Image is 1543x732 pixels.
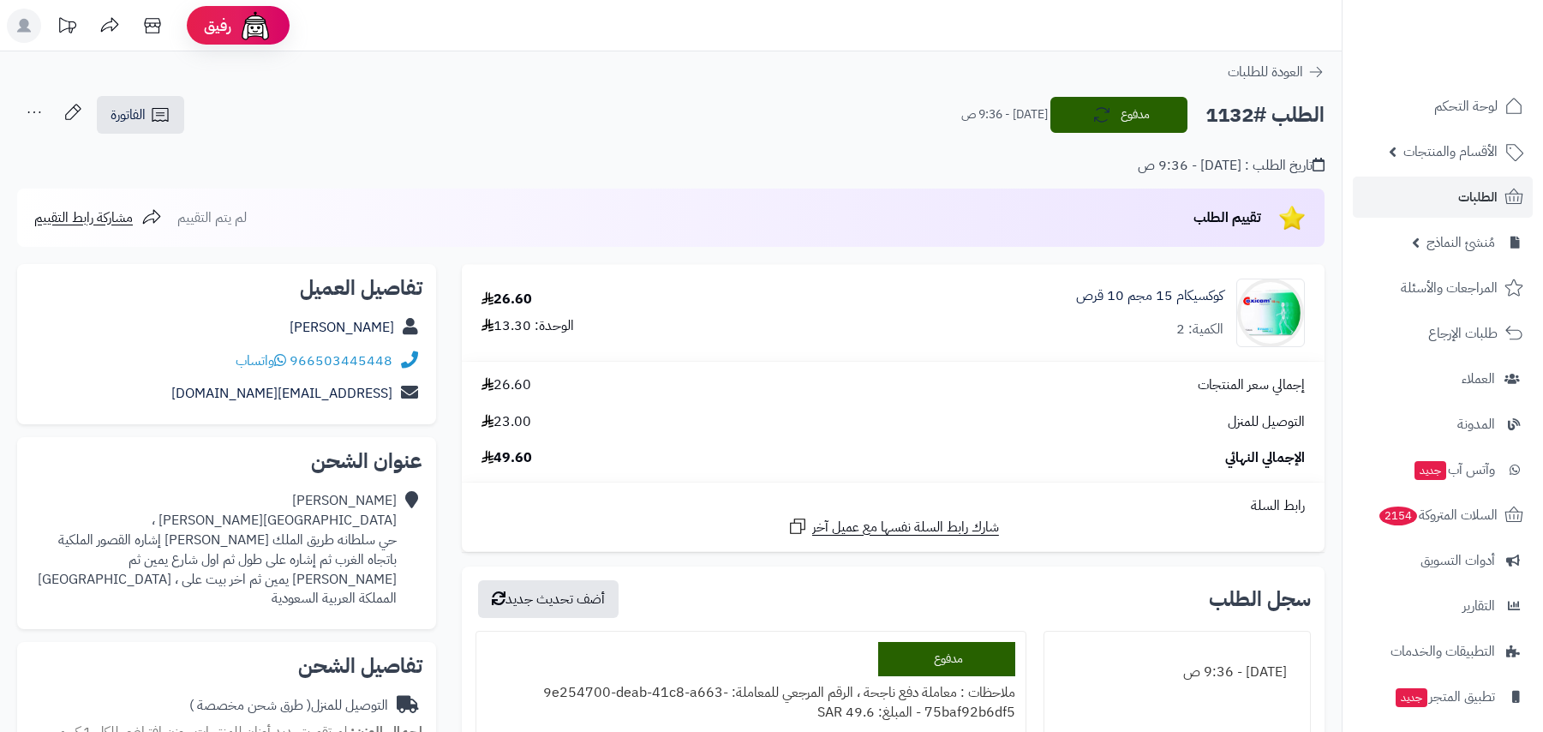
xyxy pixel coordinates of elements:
span: الفاتورة [111,105,146,125]
span: جديد [1396,688,1427,707]
span: جديد [1414,461,1446,480]
button: مدفوع [1050,97,1187,133]
span: المراجعات والأسئلة [1401,276,1498,300]
img: ai-face.png [238,9,272,43]
h2: تفاصيل الشحن [31,656,422,676]
span: 49.60 [481,448,532,468]
span: إجمالي سعر المنتجات [1198,375,1305,395]
span: العملاء [1462,367,1495,391]
div: الوحدة: 13.30 [481,316,574,336]
span: مشاركة رابط التقييم [34,207,133,228]
div: الكمية: 2 [1176,320,1223,339]
a: المدونة [1353,404,1533,445]
a: المراجعات والأسئلة [1353,267,1533,309]
span: السلات المتروكة [1378,503,1498,527]
span: المدونة [1457,412,1495,436]
a: لوحة التحكم [1353,86,1533,127]
div: التوصيل للمنزل [189,696,388,716]
div: مدفوع [878,642,1015,676]
h3: سجل الطلب [1209,589,1311,609]
a: السلات المتروكة2154 [1353,495,1533,536]
a: تحديثات المنصة [45,9,88,47]
span: مُنشئ النماذج [1426,231,1495,255]
div: رابط السلة [469,496,1318,516]
small: [DATE] - 9:36 ص [961,106,1048,123]
span: الأقسام والمنتجات [1403,140,1498,164]
a: [PERSON_NAME] [290,317,394,338]
a: طلبات الإرجاع [1353,313,1533,354]
span: لوحة التحكم [1434,94,1498,118]
span: التطبيقات والخدمات [1390,639,1495,663]
div: تاريخ الطلب : [DATE] - 9:36 ص [1138,156,1325,176]
a: كوكسيكام 15 مجم 10 قرص [1076,286,1223,306]
button: أضف تحديث جديد [478,580,619,618]
h2: عنوان الشحن [31,451,422,471]
a: مشاركة رابط التقييم [34,207,162,228]
a: العملاء [1353,358,1533,399]
a: وآتس آبجديد [1353,449,1533,490]
span: شارك رابط السلة نفسها مع عميل آخر [812,518,999,537]
h2: تفاصيل العميل [31,278,422,298]
a: التقارير [1353,585,1533,627]
img: 539676b094199e13e616b7f409df417c65b0-90x90.jpg [1237,279,1304,347]
span: لم يتم التقييم [177,207,247,228]
a: واتساب [236,351,286,371]
div: 26.60 [481,290,532,309]
a: شارك رابط السلة نفسها مع عميل آخر [787,516,999,537]
span: 26.60 [481,375,531,395]
span: التوصيل للمنزل [1228,412,1305,432]
div: ملاحظات : معاملة دفع ناجحة ، الرقم المرجعي للمعاملة: 9e254700-deab-41c8-a663-75baf92b6df5 - المبل... [487,676,1016,729]
a: الفاتورة [97,96,184,134]
span: وآتس آب [1413,458,1495,482]
span: ( طرق شحن مخصصة ) [189,695,311,716]
span: العودة للطلبات [1228,62,1303,82]
div: [PERSON_NAME] [GEOGRAPHIC_DATA][PERSON_NAME] ، حي سلطانه طريق الملك [PERSON_NAME] إشاره القصور ال... [31,491,397,609]
a: 966503445448 [290,351,392,371]
span: تقييم الطلب [1193,207,1261,228]
a: أدوات التسويق [1353,540,1533,581]
a: العودة للطلبات [1228,62,1325,82]
a: تطبيق المتجرجديد [1353,676,1533,717]
span: الإجمالي النهائي [1225,448,1305,468]
a: [EMAIL_ADDRESS][DOMAIN_NAME] [171,383,392,404]
h2: الطلب #1132 [1205,98,1325,133]
span: طلبات الإرجاع [1428,321,1498,345]
div: [DATE] - 9:36 ص [1055,656,1300,689]
a: التطبيقات والخدمات [1353,631,1533,672]
span: أدوات التسويق [1420,549,1495,573]
span: رفيق [204,15,231,36]
span: الطلبات [1458,185,1498,209]
span: التقارير [1462,594,1495,618]
span: تطبيق المتجر [1394,685,1495,709]
span: 23.00 [481,412,531,432]
span: 2154 [1379,507,1417,525]
a: الطلبات [1353,177,1533,218]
